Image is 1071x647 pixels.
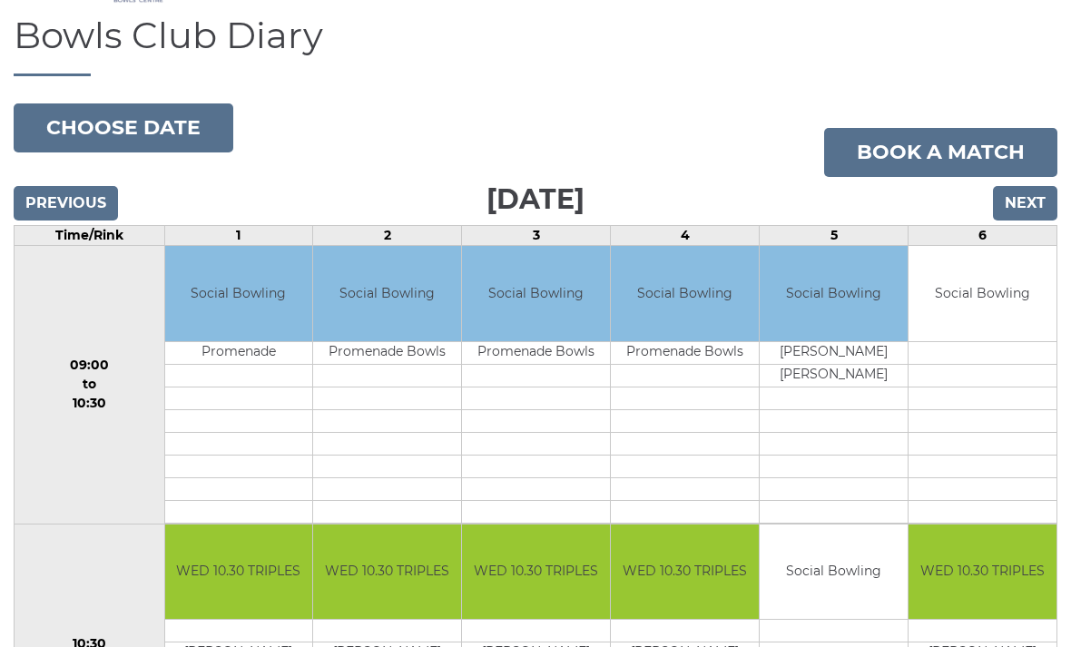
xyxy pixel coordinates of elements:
td: Social Bowling [611,246,759,341]
td: WED 10.30 TRIPLES [611,524,759,620]
td: [PERSON_NAME] [760,341,908,364]
td: 09:00 to 10:30 [15,246,165,524]
td: Promenade Bowls [611,341,759,364]
td: WED 10.30 TRIPLES [909,524,1056,620]
td: Social Bowling [462,246,610,341]
td: WED 10.30 TRIPLES [165,524,313,620]
button: Choose date [14,103,233,152]
input: Previous [14,186,118,221]
td: 6 [909,226,1057,246]
td: Social Bowling [760,524,908,620]
td: 4 [611,226,760,246]
td: Promenade Bowls [462,341,610,364]
td: 1 [164,226,313,246]
input: Next [993,186,1057,221]
td: Social Bowling [760,246,908,341]
td: Promenade [165,341,313,364]
td: WED 10.30 TRIPLES [462,524,610,620]
td: Social Bowling [909,246,1056,341]
td: Time/Rink [15,226,165,246]
td: Promenade Bowls [313,341,461,364]
td: 3 [462,226,611,246]
td: Social Bowling [313,246,461,341]
a: Book a match [824,128,1057,177]
td: 5 [760,226,909,246]
td: 2 [313,226,462,246]
td: WED 10.30 TRIPLES [313,524,461,620]
h1: Bowls Club Diary [14,15,1057,76]
td: [PERSON_NAME] [760,364,908,387]
td: Social Bowling [165,246,313,341]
